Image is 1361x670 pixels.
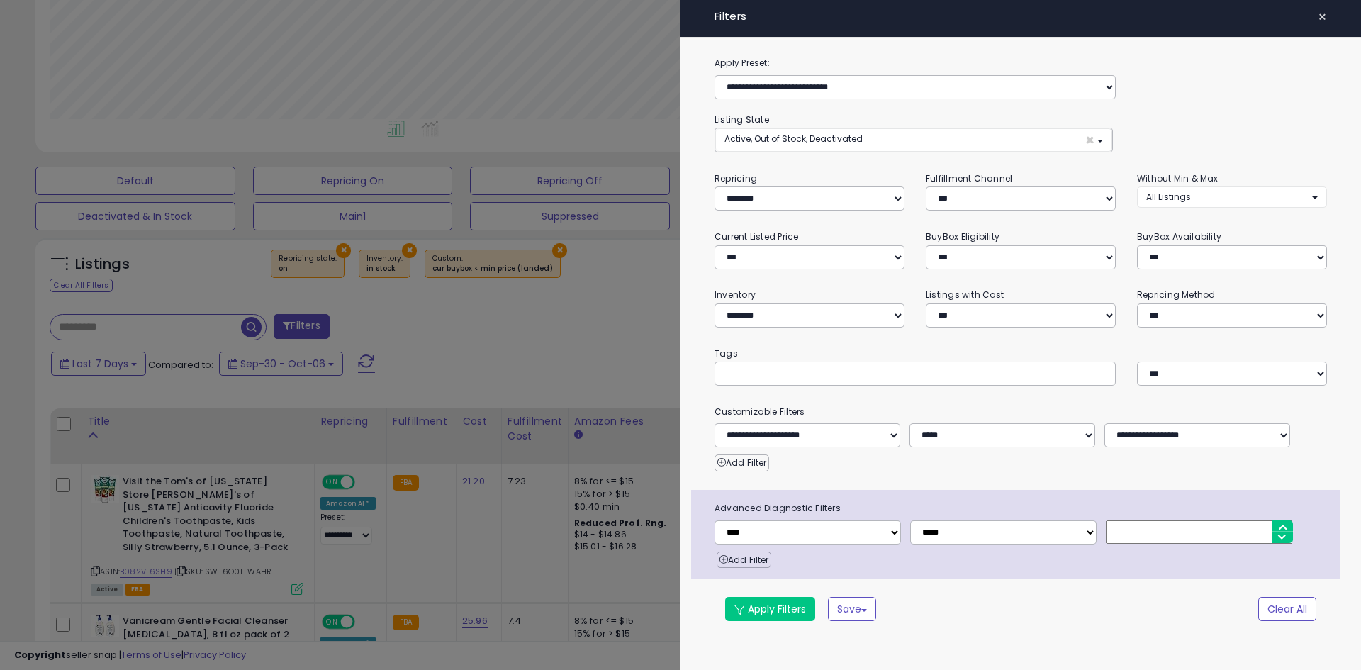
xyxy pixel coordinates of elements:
[704,55,1338,71] label: Apply Preset:
[1258,597,1316,621] button: Clear All
[926,172,1012,184] small: Fulfillment Channel
[715,128,1112,152] button: Active, Out of Stock, Deactivated ×
[717,552,771,569] button: Add Filter
[1137,186,1327,207] button: All Listings
[926,230,999,242] small: BuyBox Eligibility
[715,113,769,125] small: Listing State
[715,11,1327,23] h4: Filters
[704,501,1340,516] span: Advanced Diagnostic Filters
[715,172,757,184] small: Repricing
[1137,172,1219,184] small: Without Min & Max
[725,597,815,621] button: Apply Filters
[704,404,1338,420] small: Customizable Filters
[715,454,769,471] button: Add Filter
[1312,7,1333,27] button: ×
[704,346,1338,362] small: Tags
[926,289,1004,301] small: Listings with Cost
[724,133,863,145] span: Active, Out of Stock, Deactivated
[1137,230,1221,242] small: BuyBox Availability
[715,230,798,242] small: Current Listed Price
[1318,7,1327,27] span: ×
[828,597,876,621] button: Save
[715,289,756,301] small: Inventory
[1146,191,1191,203] span: All Listings
[1137,289,1216,301] small: Repricing Method
[1085,133,1094,147] span: ×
